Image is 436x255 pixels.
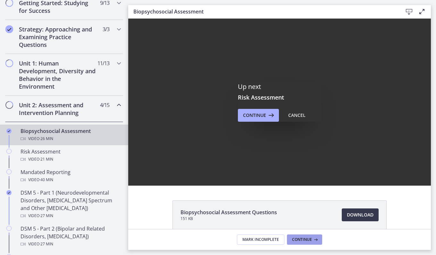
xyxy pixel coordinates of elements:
[21,176,121,184] div: Video
[21,135,121,143] div: Video
[238,109,279,122] button: Continue
[238,93,321,101] h3: Risk Assessment
[39,135,53,143] span: · 26 min
[21,168,121,184] div: Mandated Reporting
[292,237,312,242] span: Continue
[21,127,121,143] div: Biopsychosocial Assessment
[19,59,97,90] h2: Unit 1: Human Development, Diversity and Behavior in the Environment
[19,101,97,117] h2: Unit 2: Assessment and Intervention Planning
[283,109,311,122] button: Cancel
[21,148,121,163] div: Risk Assessment
[287,234,322,245] button: Continue
[21,240,121,248] div: Video
[342,208,379,221] a: Download
[6,128,12,134] i: Completed
[288,111,306,119] div: Cancel
[180,216,277,221] span: 151 KB
[21,225,121,248] div: DSM 5 - Part 2 (Bipolar and Related Disorders, [MEDICAL_DATA])
[39,240,53,248] span: · 27 min
[39,155,53,163] span: · 21 min
[39,176,53,184] span: · 40 min
[103,25,109,33] span: 3 / 3
[21,155,121,163] div: Video
[97,59,109,67] span: 11 / 13
[237,234,284,245] button: Mark Incomplete
[5,25,13,33] i: Completed
[242,237,279,242] span: Mark Incomplete
[21,189,121,220] div: DSM 5 - Part 1 (Neurodevelopmental Disorders, [MEDICAL_DATA] Spectrum and Other [MEDICAL_DATA])
[39,212,53,220] span: · 27 min
[19,25,97,48] h2: Strategy: Approaching and Examining Practice Questions
[180,208,277,216] span: Biopsychosocial Assessment Questions
[238,83,321,91] p: Up next
[21,212,121,220] div: Video
[243,111,266,119] span: Continue
[6,190,12,195] i: Completed
[347,211,373,219] span: Download
[100,101,109,109] span: 4 / 15
[133,8,392,15] h3: Biopsychosocial Assessment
